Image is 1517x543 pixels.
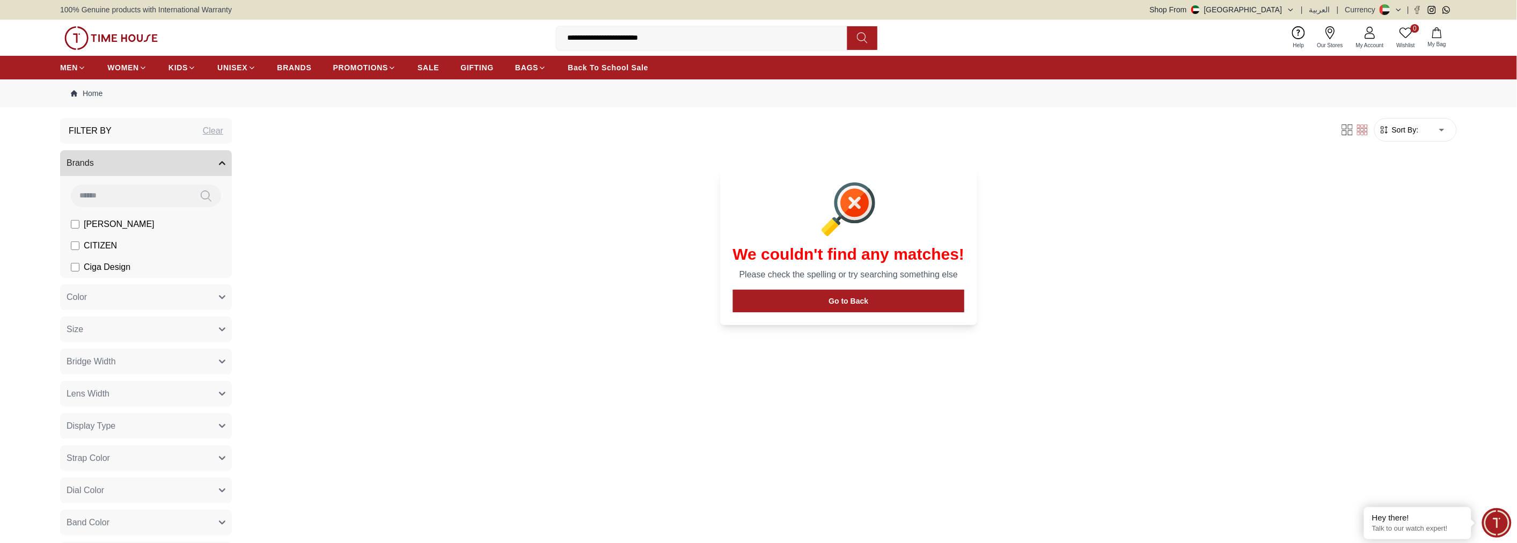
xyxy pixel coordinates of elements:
span: Size [67,323,83,336]
a: Facebook [1413,6,1421,14]
input: CITIZEN [71,241,79,250]
span: BRANDS [277,62,312,73]
span: WOMEN [107,62,139,73]
input: Ciga Design [71,263,79,271]
span: Wishlist [1393,41,1419,49]
span: | [1301,4,1303,15]
span: Band Color [67,516,109,529]
span: Strap Color [67,452,110,465]
a: Whatsapp [1442,6,1450,14]
button: Band Color [60,510,232,535]
button: Bridge Width [60,349,232,375]
img: United Arab Emirates [1191,5,1200,14]
button: Dial Color [60,478,232,503]
a: GIFTING [460,58,494,77]
a: Home [71,88,102,99]
span: My Bag [1424,40,1450,48]
span: Display Type [67,420,115,432]
button: Sort By: [1379,124,1419,135]
span: | [1337,4,1339,15]
span: My Account [1352,41,1388,49]
div: Chat Widget [1482,508,1512,538]
span: Lens Width [67,387,109,400]
button: Brands [60,150,232,176]
span: Back To School Sale [568,62,648,73]
img: ... [64,26,158,50]
a: KIDS [168,58,196,77]
h3: Filter By [69,124,112,137]
button: Lens Width [60,381,232,407]
a: Instagram [1428,6,1436,14]
button: العربية [1309,4,1330,15]
a: MEN [60,58,86,77]
span: Dial Color [67,484,104,497]
span: KIDS [168,62,188,73]
span: SALE [417,62,439,73]
span: BAGS [515,62,538,73]
span: Our Stores [1313,41,1347,49]
a: BAGS [515,58,546,77]
button: Display Type [60,413,232,439]
nav: Breadcrumb [60,79,1457,107]
a: Help [1287,24,1311,52]
button: Color [60,284,232,310]
span: Help [1289,41,1309,49]
a: WOMEN [107,58,147,77]
span: | [1407,4,1409,15]
button: My Bag [1421,25,1453,50]
a: UNISEX [217,58,255,77]
span: 100% Genuine products with International Warranty [60,4,232,15]
span: PROMOTIONS [333,62,389,73]
a: Our Stores [1311,24,1350,52]
button: Go to Back [733,290,965,312]
a: SALE [417,58,439,77]
a: Back To School Sale [568,58,648,77]
span: UNISEX [217,62,247,73]
a: PROMOTIONS [333,58,397,77]
h1: We couldn't find any matches! [733,245,965,264]
div: Hey there! [1372,512,1463,523]
span: CITIZEN [84,239,117,252]
a: BRANDS [277,58,312,77]
span: GIFTING [460,62,494,73]
span: Bridge Width [67,355,116,368]
button: Shop From[GEOGRAPHIC_DATA] [1150,4,1295,15]
input: [PERSON_NAME] [71,220,79,229]
button: Size [60,317,232,342]
p: Please check the spelling or try searching something else [733,268,965,281]
span: Brands [67,157,94,170]
span: MEN [60,62,78,73]
div: Clear [203,124,223,137]
p: Talk to our watch expert! [1372,524,1463,533]
span: Sort By: [1390,124,1419,135]
span: Ciga Design [84,261,130,274]
div: Currency [1345,4,1380,15]
button: Strap Color [60,445,232,471]
span: 0 [1411,24,1419,33]
span: [PERSON_NAME] [84,218,155,231]
a: 0Wishlist [1390,24,1421,52]
span: Color [67,291,87,304]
